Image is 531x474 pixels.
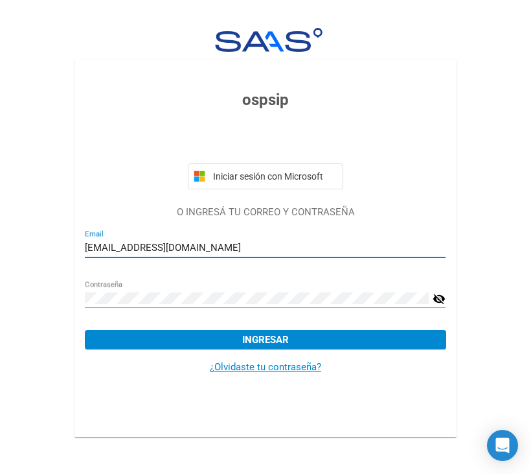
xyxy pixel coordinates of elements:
[85,330,446,350] button: Ingresar
[487,430,518,461] div: Open Intercom Messenger
[188,163,343,189] button: Iniciar sesión con Microsoft
[85,88,446,112] h3: ospsip
[181,126,350,154] iframe: Botón Iniciar sesión con Google
[242,334,289,346] span: Ingresar
[85,205,446,220] p: O INGRESÁ TU CORREO Y CONTRASEÑA
[210,171,337,182] span: Iniciar sesión con Microsoft
[210,361,321,373] a: ¿Olvidaste tu contraseña?
[433,291,446,307] mat-icon: visibility_off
